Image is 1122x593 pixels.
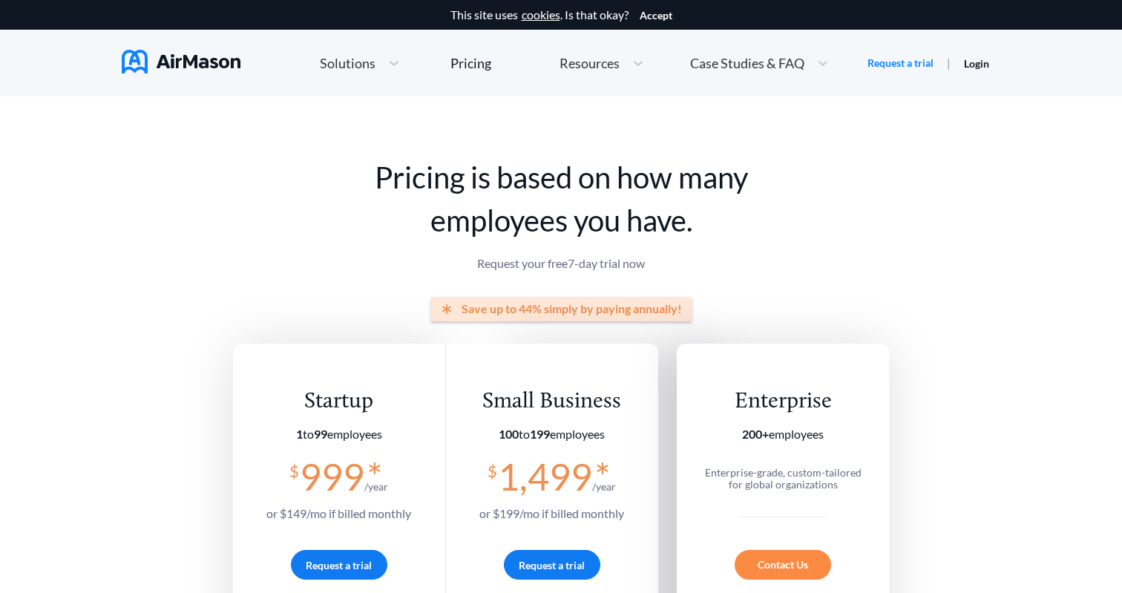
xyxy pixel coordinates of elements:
[296,427,327,441] span: to
[488,456,497,480] span: $
[122,50,240,73] img: AirMason Logo
[698,388,869,416] div: Enterprise
[964,57,989,70] a: Login
[742,427,769,441] b: 200+
[560,56,620,70] span: Resources
[233,156,890,242] h1: Pricing is based on how many employees you have.
[266,506,411,520] span: or $ 149 /mo if billed monthly
[233,257,890,270] p: Request your free 7 -day trial now
[289,456,299,480] span: $
[530,427,550,441] b: 199
[504,550,600,580] button: Request a trial
[479,427,624,441] section: employees
[947,56,951,70] span: |
[450,50,491,76] a: Pricing
[266,427,411,441] section: employees
[735,550,831,580] div: Contact Us
[499,427,519,441] b: 100
[640,10,672,22] button: Accept cookies
[479,506,624,520] span: or $ 199 /mo if billed monthly
[867,56,934,71] a: Request a trial
[479,388,624,416] div: Small Business
[462,302,682,315] span: Save up to 44% simply by paying annually!
[266,388,411,416] div: Startup
[450,56,491,70] div: Pricing
[705,466,862,491] span: Enterprise-grade, custom-tailored for global organizations
[698,427,869,441] section: employees
[296,427,303,441] b: 1
[314,427,327,441] b: 99
[690,56,804,70] span: Case Studies & FAQ
[522,8,560,22] a: cookies
[320,56,375,70] span: Solutions
[291,550,387,580] button: Request a trial
[499,427,550,441] span: to
[300,454,364,499] span: 999
[498,454,592,499] span: 1,499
